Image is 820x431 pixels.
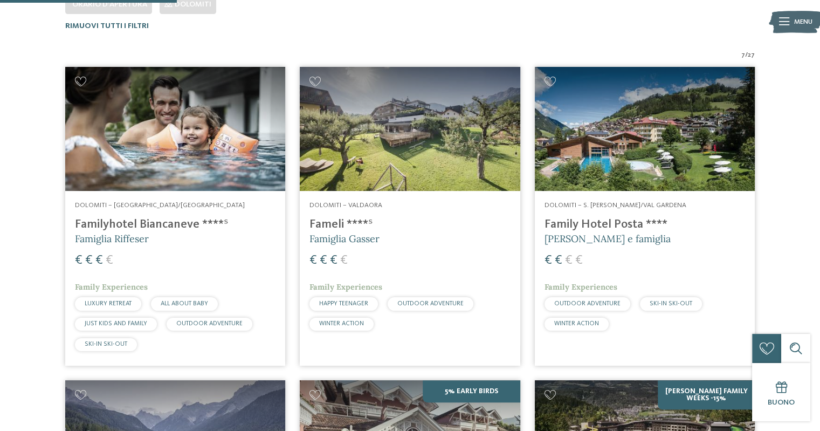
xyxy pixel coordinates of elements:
span: € [575,254,583,267]
span: Orario d'apertura [72,1,147,8]
img: Cercate un hotel per famiglie? Qui troverete solo i migliori! [535,67,755,191]
span: SKI-IN SKI-OUT [650,300,692,307]
span: Dolomiti [175,1,211,8]
span: Dolomiti – Valdaora [309,202,382,209]
span: Famiglia Riffeser [75,232,149,245]
span: Family Experiences [75,282,148,292]
img: Cercate un hotel per famiglie? Qui troverete solo i migliori! [300,67,520,191]
span: 7 [741,50,745,60]
a: Cercate un hotel per famiglie? Qui troverete solo i migliori! Dolomiti – S. [PERSON_NAME]/Val Gar... [535,67,755,366]
img: Cercate un hotel per famiglie? Qui troverete solo i migliori! [65,67,285,191]
span: Famiglia Gasser [309,232,380,245]
span: / [745,50,748,60]
span: HAPPY TEENAGER [319,300,368,307]
span: € [95,254,103,267]
span: ALL ABOUT BABY [161,300,208,307]
span: € [75,254,82,267]
span: JUST KIDS AND FAMILY [85,320,147,327]
span: € [85,254,93,267]
span: 27 [748,50,755,60]
span: € [340,254,348,267]
span: € [320,254,327,267]
span: SKI-IN SKI-OUT [85,341,127,347]
span: WINTER ACTION [554,320,599,327]
span: LUXURY RETREAT [85,300,132,307]
span: Dolomiti – S. [PERSON_NAME]/Val Gardena [545,202,686,209]
span: € [309,254,317,267]
h4: Family Hotel Posta **** [545,217,745,232]
span: Family Experiences [545,282,617,292]
span: € [565,254,573,267]
span: Dolomiti – [GEOGRAPHIC_DATA]/[GEOGRAPHIC_DATA] [75,202,245,209]
span: OUTDOOR ADVENTURE [176,320,243,327]
a: Buono [752,363,810,421]
span: Family Experiences [309,282,382,292]
span: [PERSON_NAME] e famiglia [545,232,671,245]
a: Cercate un hotel per famiglie? Qui troverete solo i migliori! Dolomiti – [GEOGRAPHIC_DATA]/[GEOGR... [65,67,285,366]
span: OUTDOOR ADVENTURE [554,300,621,307]
span: € [330,254,337,267]
span: € [545,254,552,267]
span: WINTER ACTION [319,320,364,327]
h4: Familyhotel Biancaneve ****ˢ [75,217,275,232]
span: € [106,254,113,267]
span: OUTDOOR ADVENTURE [397,300,464,307]
span: € [555,254,562,267]
span: Rimuovi tutti i filtri [65,22,149,30]
a: Cercate un hotel per famiglie? Qui troverete solo i migliori! Dolomiti – Valdaora Fameli ****ˢ Fa... [300,67,520,366]
span: Buono [768,399,795,406]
